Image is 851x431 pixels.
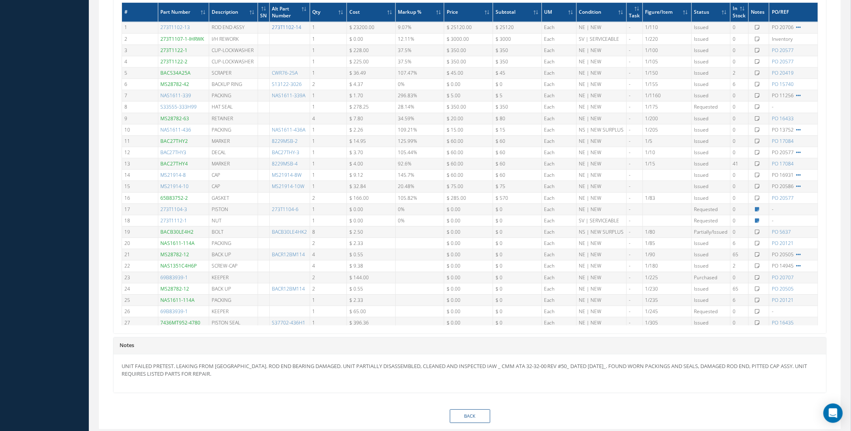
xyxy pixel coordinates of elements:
td: 0 [730,44,748,56]
a: 273T1122-2 [161,58,188,65]
td: NE | NEW [576,90,626,101]
td: $ 7.80 [347,113,396,124]
td: - [626,283,643,294]
td: Each [542,146,576,158]
td: NE | NEW [576,101,626,113]
td: Each [542,67,576,79]
td: 2 [730,67,748,79]
a: MS28782-12 [161,251,189,258]
span: 20.48% [398,183,415,190]
th: Notes [748,2,769,22]
td: - [626,113,643,124]
td: 1/1160 [643,90,691,101]
span: 145.7% [398,172,415,178]
td: 1 [310,101,347,113]
td: 2 [122,33,158,44]
span: Inventory [772,36,793,42]
td: 0 [730,169,748,181]
td: NE | NEW [576,135,626,146]
td: 1 [310,124,347,135]
td: $ 45 [493,67,542,79]
td: NE | NEW [576,113,626,124]
td: $ 5 [493,90,542,101]
td: 0 [730,33,748,44]
th: Figure/Item [643,2,691,22]
td: 1/175 [643,101,691,113]
td: 0 [730,56,748,67]
a: PO 16433 [772,115,794,122]
td: - [626,305,643,317]
td: 1 [310,33,347,44]
td: Issued [691,44,730,56]
td: $ 60 [493,135,542,146]
a: MS21914-8 [161,172,186,178]
td: - [626,67,643,79]
td: $ 4.37 [347,79,396,90]
td: - [626,90,643,101]
td: 0 [730,113,748,124]
a: 273T1104-3 [161,206,187,213]
td: - [626,294,643,305]
td: 0 [730,90,748,101]
a: MS28782-42 [161,81,189,88]
td: - [626,158,643,169]
a: BACS34A25A [161,69,191,76]
td: Each [542,79,576,90]
th: Cost [347,2,396,22]
a: PO 5637 [772,228,791,235]
td: - [626,260,643,272]
span: 9.07% [398,24,412,31]
td: $ 0.00 [347,33,396,44]
td: Issued [691,67,730,79]
span: 125.99% [398,138,418,144]
td: - [626,192,643,203]
a: 273T1102-14 [272,24,302,31]
td: - [626,181,643,192]
td: 1 [310,22,347,33]
a: 8229MSB-4 [272,160,298,167]
th: Alt Part Number [269,2,310,22]
td: 1/200 [643,113,691,124]
td: $ 80 [493,113,542,124]
a: 69B83939-1 [161,308,188,315]
td: PACKING [209,90,258,101]
td: $ 60 [493,158,542,169]
span: PO 13752 [772,126,801,133]
td: 1/150 [643,67,691,79]
td: Each [542,44,576,56]
td: 0 [730,135,748,146]
td: 15 [122,181,158,192]
span: 105.44% [398,149,418,156]
td: MARKER [209,158,258,169]
span: PO 16931 [772,172,801,178]
th: UM [542,2,576,22]
td: 1 [310,135,347,146]
td: Issued [691,33,730,44]
td: $ 4.00 [347,158,396,169]
a: BACR12BM114 [272,251,305,258]
td: Each [542,101,576,113]
th: In Stock [730,2,748,22]
td: Issued [691,181,730,192]
td: Issued [691,169,730,181]
td: - [626,215,643,226]
td: $ 0 [493,79,542,90]
td: NE | NEW [576,22,626,33]
td: - [626,249,643,260]
td: $ 25120.00 [444,22,493,33]
a: Back [450,409,490,423]
a: S37702-436H1 [272,319,306,326]
a: NAS1351C4H6P [161,262,197,269]
td: Each [542,181,576,192]
td: Issued [691,56,730,67]
a: BACB30LE4HK2 [272,228,307,235]
td: 1/10 [643,146,691,158]
div: Open Intercom Messenger [824,404,843,423]
td: $ 60 [493,169,542,181]
td: 1/155 [643,79,691,90]
th: # [122,2,158,22]
td: $ 5.00 [444,90,493,101]
td: $ 60.00 [444,135,493,146]
td: Issued [691,79,730,90]
td: BACKUP RING [209,79,258,90]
